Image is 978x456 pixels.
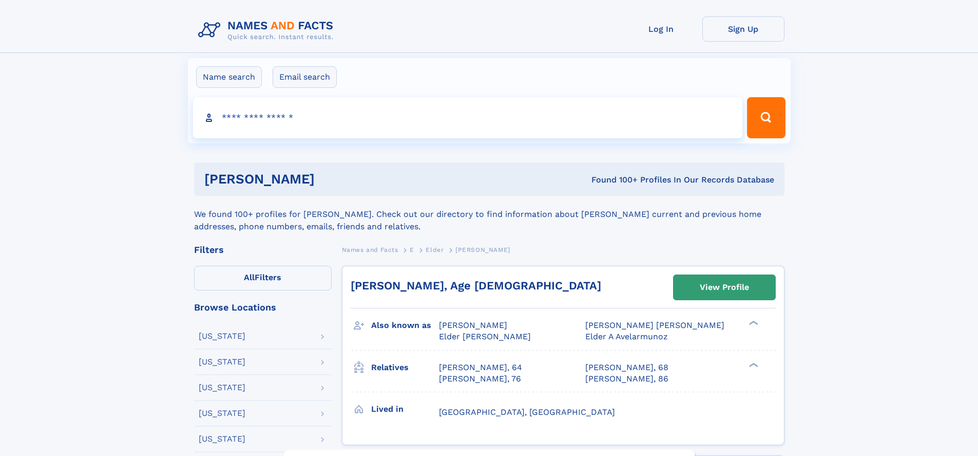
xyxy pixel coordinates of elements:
a: Sign Up [702,16,784,42]
div: ❯ [746,320,759,326]
button: Search Button [747,97,785,138]
span: Elder [426,246,444,253]
span: [PERSON_NAME] [439,320,507,330]
a: [PERSON_NAME], Age [DEMOGRAPHIC_DATA] [351,279,601,292]
div: ❯ [746,361,759,368]
div: [US_STATE] [199,384,245,392]
div: Browse Locations [194,303,332,312]
label: Filters [194,266,332,290]
div: [US_STATE] [199,332,245,340]
div: [US_STATE] [199,435,245,443]
h1: [PERSON_NAME] [204,173,453,186]
span: E [410,246,414,253]
span: All [244,272,255,282]
div: Found 100+ Profiles In Our Records Database [453,174,774,186]
a: Log In [620,16,702,42]
div: [US_STATE] [199,358,245,366]
h3: Lived in [371,400,439,418]
a: Elder [426,243,444,256]
span: Elder A Avelarmunoz [585,332,668,341]
a: [PERSON_NAME], 68 [585,362,668,373]
label: Email search [273,66,337,88]
a: [PERSON_NAME], 86 [585,373,668,385]
div: [US_STATE] [199,409,245,417]
span: [GEOGRAPHIC_DATA], [GEOGRAPHIC_DATA] [439,407,615,417]
a: E [410,243,414,256]
div: We found 100+ profiles for [PERSON_NAME]. Check out our directory to find information about [PERS... [194,196,784,233]
a: Names and Facts [342,243,398,256]
label: Name search [196,66,262,88]
span: [PERSON_NAME] [PERSON_NAME] [585,320,724,330]
img: Logo Names and Facts [194,16,342,44]
h3: Also known as [371,317,439,334]
div: Filters [194,245,332,254]
h3: Relatives [371,359,439,376]
div: View Profile [700,276,749,299]
span: Elder [PERSON_NAME] [439,332,531,341]
input: search input [193,97,743,138]
a: View Profile [674,275,775,300]
a: [PERSON_NAME], 76 [439,373,521,385]
span: [PERSON_NAME] [455,246,510,253]
a: [PERSON_NAME], 64 [439,362,522,373]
